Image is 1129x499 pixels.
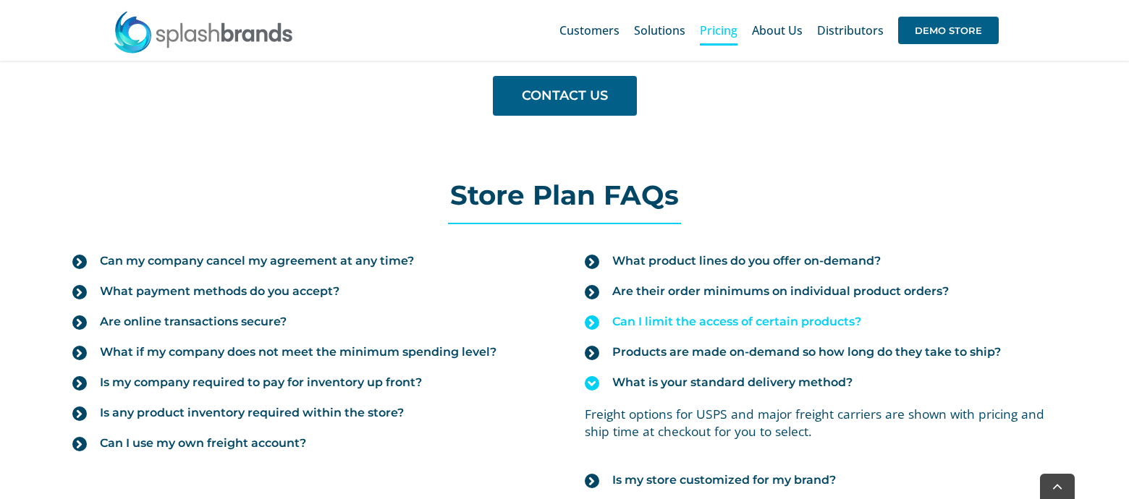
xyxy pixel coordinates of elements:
span: Customers [559,25,620,36]
a: Distributors [817,7,884,54]
span: Can I limit the access of certain products? [612,314,861,330]
span: CONTACT US [522,88,608,103]
span: What is your standard delivery method? [612,375,853,391]
a: Are online transactions secure? [72,307,544,337]
p: Freight options for USPS and major freight carriers are shown with pricing and ship time at check... [585,405,1057,440]
span: Products are made on-demand so how long do they take to ship? [612,344,1001,360]
a: What is your standard delivery method? [585,367,1057,398]
span: DEMO STORE [898,17,999,44]
a: Pricing [700,7,737,54]
a: What product lines do you offer on-demand? [585,246,1057,276]
a: DEMO STORE [898,7,999,54]
span: What payment methods do you accept? [100,283,339,299]
span: Are their order minimums on individual product orders? [612,283,949,299]
span: Is any product inventory required within the store? [100,405,404,421]
a: Can I limit the access of certain products? [585,307,1057,337]
a: Products are made on-demand so how long do they take to ship? [585,337,1057,367]
span: Is my company required to pay for inventory up front? [100,375,422,391]
span: Can I use my own freight account? [100,435,306,451]
span: Can my company cancel my agreement at any time? [100,253,414,269]
a: Is my store customized for my brand? [585,465,1057,495]
span: What if my company does not meet the minimum spending level? [100,344,496,360]
a: CONTACT US [493,76,637,116]
span: Solutions [634,25,685,36]
a: What if my company does not meet the minimum spending level? [72,337,544,367]
span: Is my store customized for my brand? [612,472,836,488]
span: Are online transactions secure? [100,314,287,330]
a: Are their order minimums on individual product orders? [585,276,1057,307]
span: About Us [752,25,803,36]
h2: Store Plan FAQs [58,181,1071,210]
a: What payment methods do you accept? [72,276,544,307]
span: Pricing [700,25,737,36]
a: Is any product inventory required within the store? [72,398,544,428]
nav: Main Menu Sticky [559,7,999,54]
a: Is my company required to pay for inventory up front? [72,367,544,398]
a: Can my company cancel my agreement at any time? [72,246,544,276]
a: Customers [559,7,620,54]
span: Distributors [817,25,884,36]
img: SplashBrands.com Logo [113,10,294,54]
a: Can I use my own freight account? [72,428,544,459]
span: What product lines do you offer on-demand? [612,253,881,269]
